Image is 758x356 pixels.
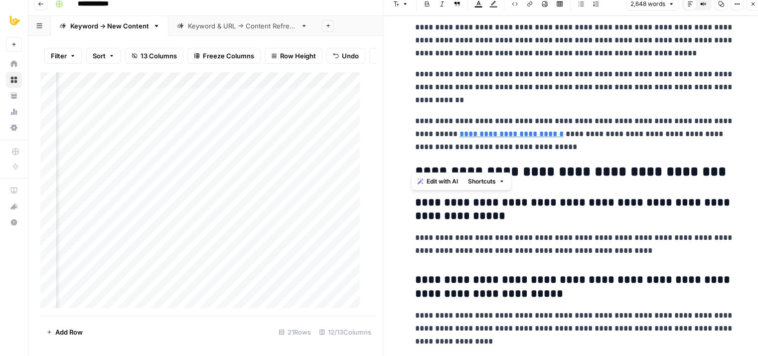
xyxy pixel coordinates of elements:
[6,56,22,72] a: Home
[6,72,22,88] a: Browse
[6,214,22,230] button: Help + Support
[141,51,177,61] span: 13 Columns
[6,182,22,198] a: AirOps Academy
[6,120,22,136] a: Settings
[6,198,22,214] button: What's new?
[188,21,297,31] div: Keyword & URL -> Content Refresh
[280,51,316,61] span: Row Height
[70,21,149,31] div: Keyword -> New Content
[464,175,509,188] button: Shortcuts
[125,48,183,64] button: 13 Columns
[51,51,67,61] span: Filter
[6,11,24,29] img: All About AI Logo
[203,51,254,61] span: Freeze Columns
[265,48,322,64] button: Row Height
[427,177,458,186] span: Edit with AI
[326,48,365,64] button: Undo
[187,48,261,64] button: Freeze Columns
[6,8,22,33] button: Workspace: All About AI
[6,104,22,120] a: Usage
[55,327,83,337] span: Add Row
[44,48,82,64] button: Filter
[168,16,316,36] a: Keyword & URL -> Content Refresh
[6,199,21,214] div: What's new?
[86,48,121,64] button: Sort
[414,175,462,188] button: Edit with AI
[275,324,315,340] div: 21 Rows
[342,51,359,61] span: Undo
[51,16,168,36] a: Keyword -> New Content
[315,324,375,340] div: 12/13 Columns
[40,324,89,340] button: Add Row
[468,177,496,186] span: Shortcuts
[93,51,106,61] span: Sort
[6,88,22,104] a: Your Data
